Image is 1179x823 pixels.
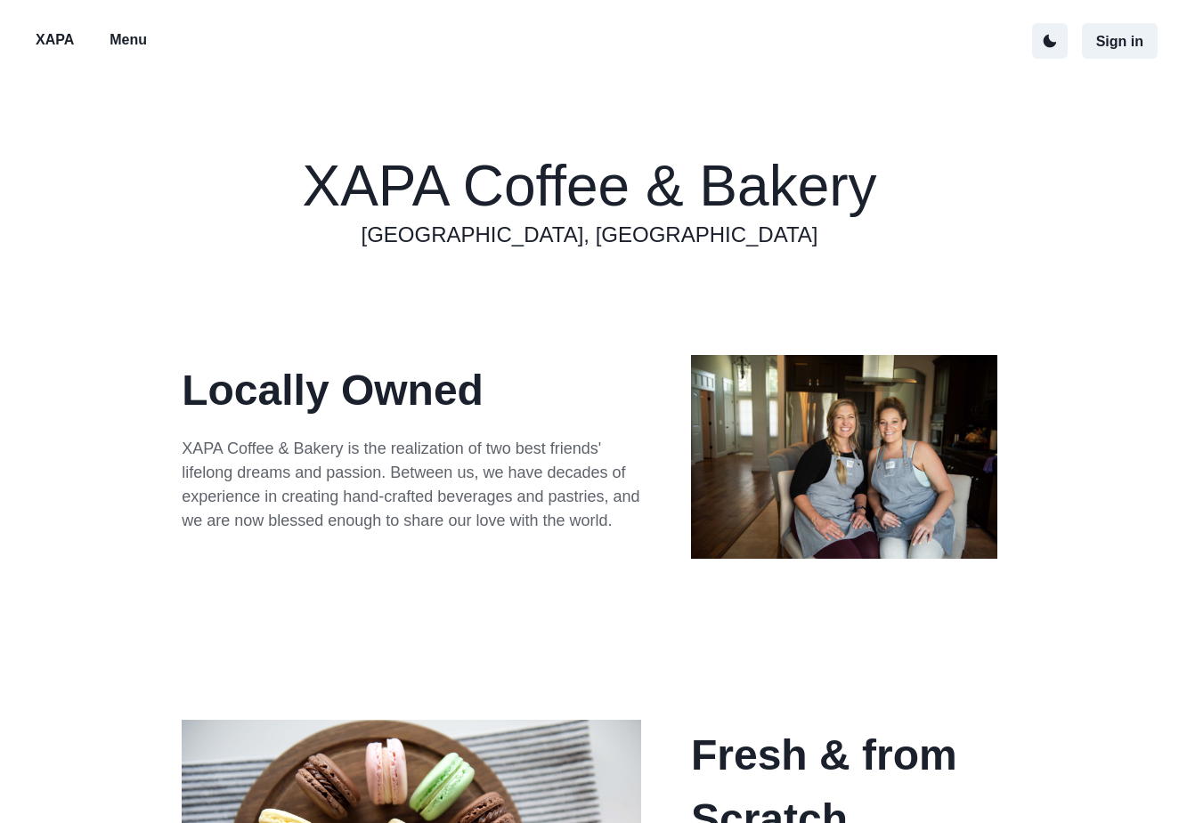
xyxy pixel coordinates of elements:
p: Locally Owned [182,359,641,423]
button: Sign in [1082,23,1158,59]
a: [GEOGRAPHIC_DATA], [GEOGRAPHIC_DATA] [362,219,818,251]
p: Menu [110,29,147,51]
p: XAPA [36,29,74,51]
img: xapa owners [691,355,997,560]
button: active dark theme mode [1032,23,1068,59]
h1: XAPA Coffee & Bakery [302,154,876,220]
p: XAPA Coffee & Bakery is the realization of two best friends' lifelong dreams and passion. Between... [182,437,641,533]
